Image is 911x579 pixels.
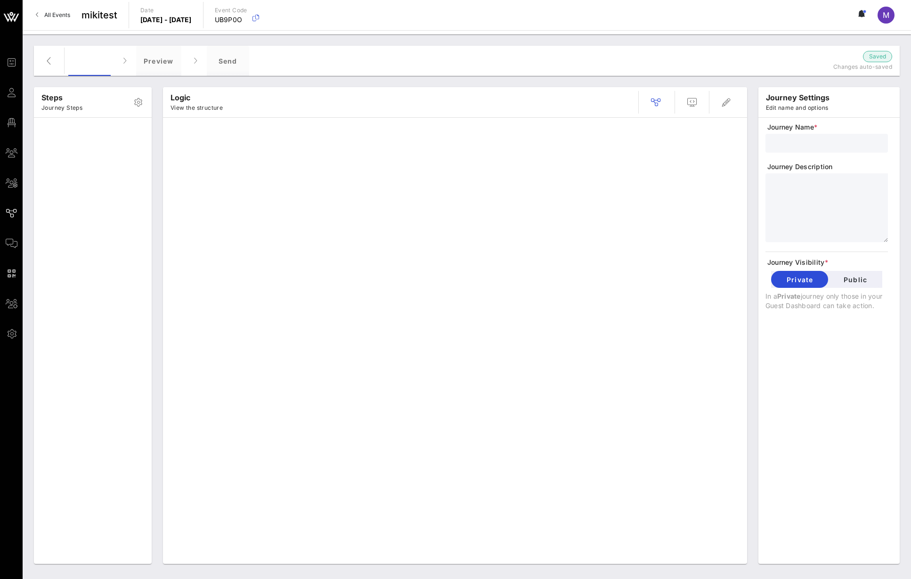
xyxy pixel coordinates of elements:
[767,162,888,171] span: Journey Description
[883,10,889,20] span: M
[767,258,888,267] span: Journey Visibility
[836,276,875,284] span: Public
[215,15,247,24] p: UB9P0O
[766,103,830,113] p: Edit name and options
[771,271,828,288] button: Private
[777,292,801,300] span: Private
[215,6,247,15] p: Event Code
[140,6,192,15] p: Date
[41,92,82,103] p: Steps
[41,103,82,113] p: Journey Steps
[766,92,830,103] p: journey settings
[81,8,117,22] span: mikitest
[767,122,888,132] span: Journey Name
[30,8,76,23] a: All Events
[44,11,70,18] span: All Events
[207,46,249,76] div: Send
[779,276,821,284] span: Private
[765,292,888,310] p: In a journey only those in your Guest Dashboard can take action.
[136,46,181,76] div: Preview
[171,103,223,113] p: View the structure
[869,52,886,61] span: Saved
[878,7,895,24] div: M
[140,15,192,24] p: [DATE] - [DATE]
[828,271,882,288] button: Public
[774,62,892,72] p: Changes auto-saved
[171,92,223,103] p: Logic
